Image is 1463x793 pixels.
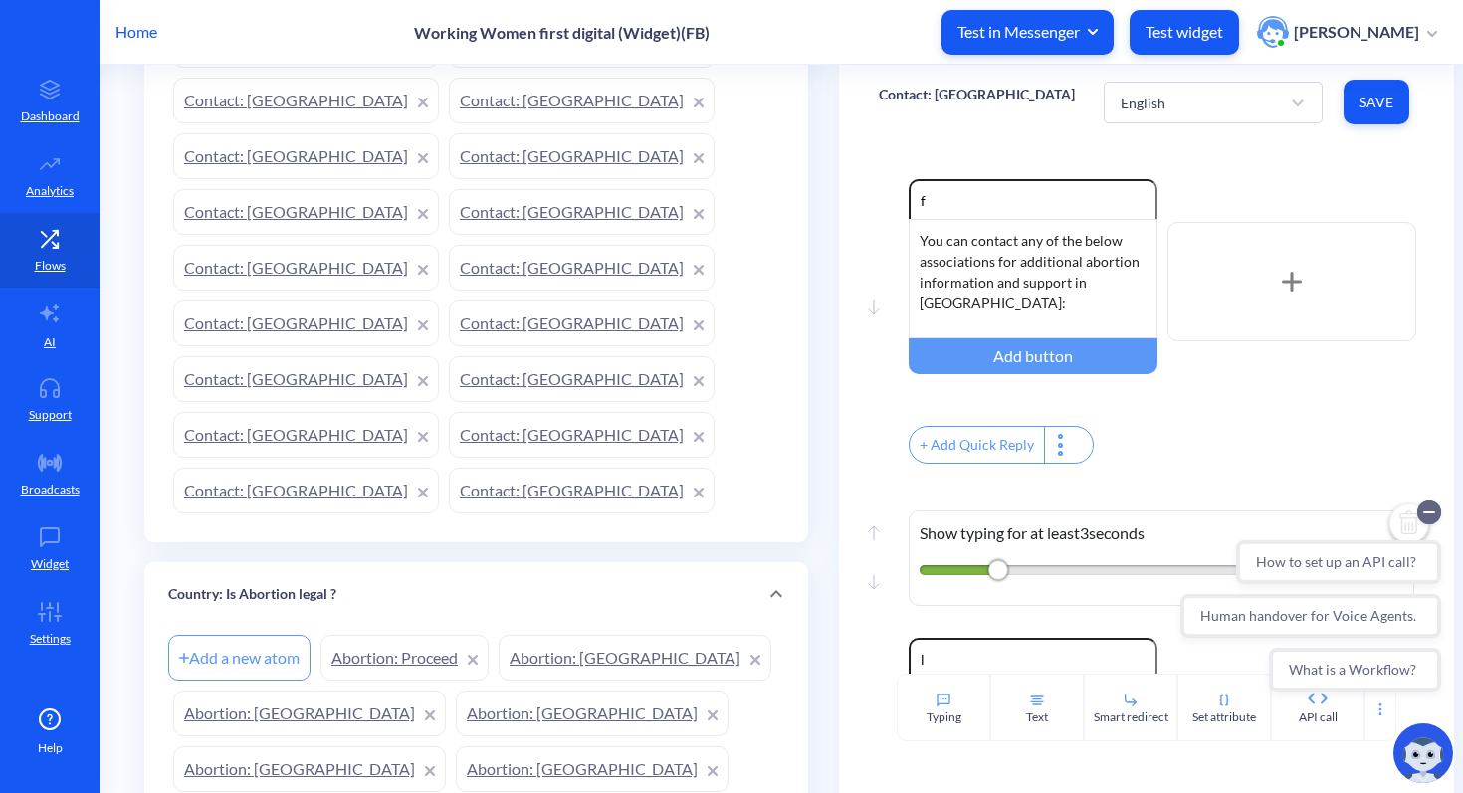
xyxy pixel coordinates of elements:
div: Add button [909,338,1157,374]
a: Contact: [GEOGRAPHIC_DATA] [173,300,439,346]
p: Flows [35,257,66,275]
a: Contact: [GEOGRAPHIC_DATA] [449,245,715,291]
a: Abortion: [GEOGRAPHIC_DATA] [456,746,729,792]
a: Abortion: [GEOGRAPHIC_DATA] [499,635,771,681]
button: How to set up an API call? [63,52,268,96]
a: Contact: [GEOGRAPHIC_DATA] [449,468,715,513]
p: Settings [30,630,71,648]
p: Widget [31,555,69,573]
p: Home [115,20,157,44]
p: Analytics [26,182,74,200]
button: Human handover for Voice Agents. [7,105,268,149]
p: Test widget [1146,22,1223,42]
div: Text [1026,708,1048,726]
p: [PERSON_NAME] [1294,21,1419,43]
span: Save [1359,93,1393,112]
p: Show typing for at least 3 seconds [920,521,1402,545]
a: Contact: [GEOGRAPHIC_DATA] [173,245,439,291]
a: Contact: [GEOGRAPHIC_DATA] [449,300,715,346]
p: Country: Is Abortion legal ? [168,584,336,605]
img: copilot-icon.svg [1393,723,1453,783]
div: Add a new atom [168,635,311,681]
button: user photo[PERSON_NAME] [1247,14,1447,50]
button: Save [1344,80,1409,124]
input: Message key [909,179,1157,219]
span: Test in Messenger [957,21,1098,43]
img: user photo [1257,16,1289,48]
a: Contact: [GEOGRAPHIC_DATA] [173,78,439,123]
a: Abortion: [GEOGRAPHIC_DATA] [173,691,446,736]
a: Contact: [GEOGRAPHIC_DATA] [173,133,439,179]
div: Set attribute [1192,708,1256,726]
button: What is a Workflow? [96,159,268,203]
div: Smart redirect [1094,708,1168,726]
a: Abortion: Proceed [320,635,489,681]
a: Abortion: [GEOGRAPHIC_DATA] [173,746,446,792]
p: Working Women first digital (Widget)(FB) [414,23,710,42]
div: + Add Quick Reply [910,427,1044,463]
p: AI [44,333,56,351]
a: Contact: [GEOGRAPHIC_DATA] [449,189,715,235]
button: Test widget [1130,10,1239,55]
button: Collapse conversation starters [244,12,268,36]
a: Abortion: [GEOGRAPHIC_DATA] [456,691,729,736]
p: Contact: [GEOGRAPHIC_DATA] [879,85,1075,104]
span: Help [38,739,63,757]
a: Contact: [GEOGRAPHIC_DATA] [449,133,715,179]
p: Support [29,406,72,424]
a: Contact: [GEOGRAPHIC_DATA] [173,189,439,235]
div: You can contact any of the below associations for additional abortion information and support in ... [909,219,1157,338]
a: Contact: [GEOGRAPHIC_DATA] [449,412,715,458]
a: Contact: [GEOGRAPHIC_DATA] [173,468,439,513]
div: English [1121,92,1165,112]
a: Contact: [GEOGRAPHIC_DATA] [449,78,715,123]
p: Dashboard [21,107,80,125]
div: API call [1299,708,1338,726]
a: Contact: [GEOGRAPHIC_DATA] [449,356,715,402]
a: Contact: [GEOGRAPHIC_DATA] [173,356,439,402]
div: Country: Is Abortion legal ? [144,562,808,626]
button: Test in Messenger [941,10,1114,55]
input: Message key [909,638,1157,678]
p: Broadcasts [21,481,80,498]
a: Contact: [GEOGRAPHIC_DATA] [173,412,439,458]
div: Typing [927,708,961,726]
